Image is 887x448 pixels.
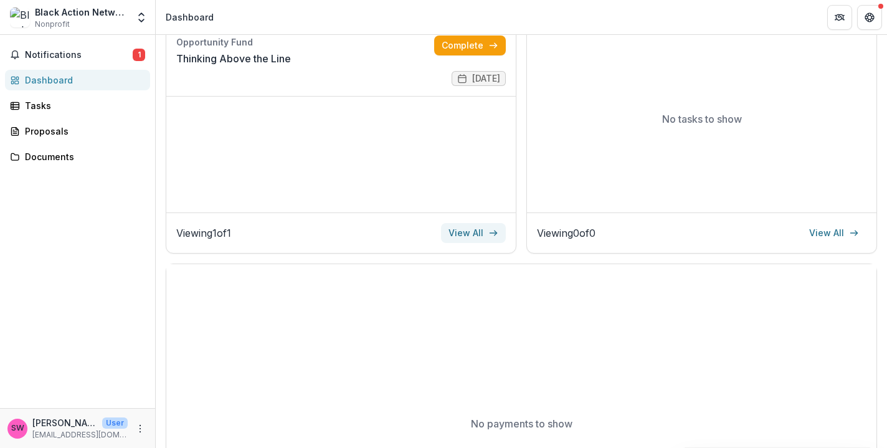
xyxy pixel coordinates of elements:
[166,11,214,24] div: Dashboard
[133,5,150,30] button: Open entity switcher
[176,51,291,66] a: Thinking Above the Line
[32,416,97,429] p: [PERSON_NAME]
[5,146,150,167] a: Documents
[537,226,595,241] p: Viewing 0 of 0
[827,5,852,30] button: Partners
[5,45,150,65] button: Notifications1
[25,125,140,138] div: Proposals
[662,112,742,126] p: No tasks to show
[25,99,140,112] div: Tasks
[161,8,219,26] nav: breadcrumb
[25,50,133,60] span: Notifications
[5,70,150,90] a: Dashboard
[441,223,506,243] a: View All
[5,121,150,141] a: Proposals
[434,36,506,55] a: Complete
[11,424,24,432] div: Seth Whitted
[176,226,231,241] p: Viewing 1 of 1
[25,74,140,87] div: Dashboard
[102,417,128,429] p: User
[5,95,150,116] a: Tasks
[133,49,145,61] span: 1
[802,223,866,243] a: View All
[133,421,148,436] button: More
[35,19,70,30] span: Nonprofit
[10,7,30,27] img: Black Action Network Committee
[32,429,128,441] p: [EMAIL_ADDRESS][DOMAIN_NAME]
[35,6,128,19] div: Black Action Network Committee
[857,5,882,30] button: Get Help
[25,150,140,163] div: Documents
